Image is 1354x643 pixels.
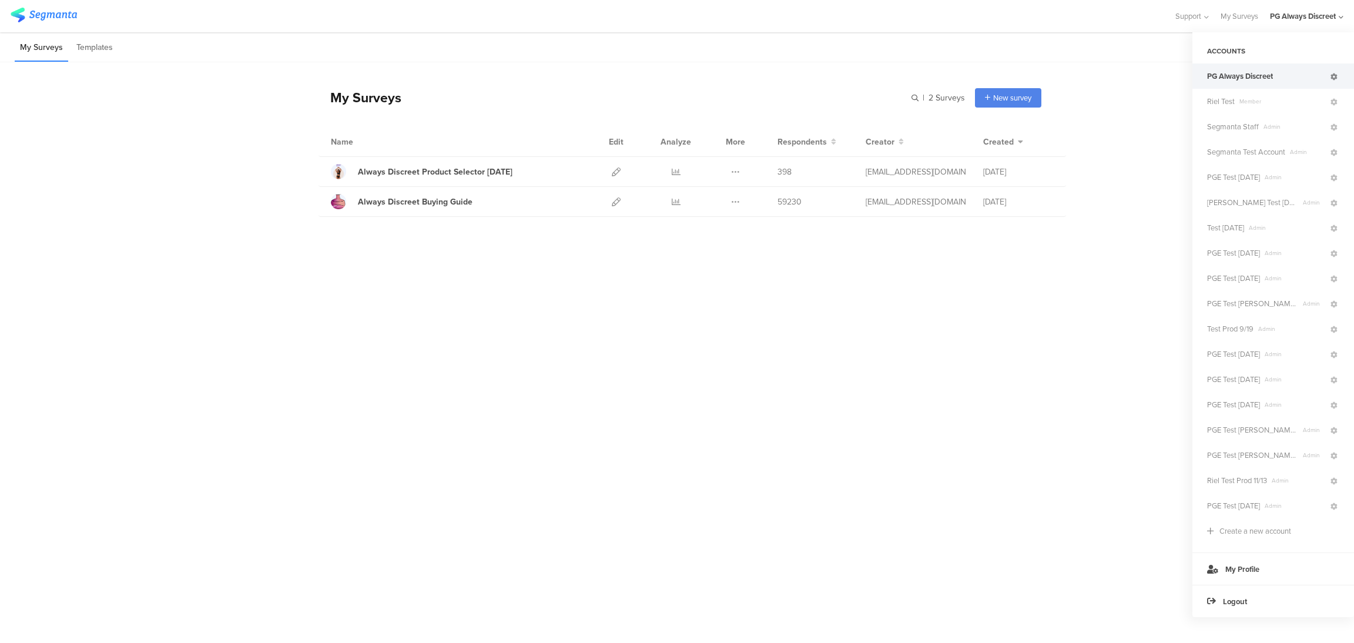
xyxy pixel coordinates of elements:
span: Admin [1260,375,1329,384]
span: Test 2/7/24 [1207,222,1244,233]
span: New survey [993,92,1031,103]
a: My Profile [1192,552,1354,585]
span: Admin [1260,274,1329,283]
span: Admin [1260,400,1329,409]
div: [DATE] [983,196,1054,208]
span: Riel Test Prod 11/13 [1207,475,1267,486]
img: segmanta logo [11,8,77,22]
span: PGE Test Riel 10.08.24 [1207,450,1298,461]
span: PGE Test 4.30.24 [1207,349,1260,360]
span: Respondents [777,136,827,148]
span: Segmanta Test Account [1207,146,1285,158]
span: Admin [1298,451,1329,460]
span: Riel Test [1207,96,1235,107]
span: Test Prod 9/19 [1207,323,1254,334]
li: My Surveys [15,34,68,62]
span: PGE Test 2.28.24 [1207,273,1260,284]
span: PGE Test 7.10.24 [1207,374,1260,385]
div: More [723,127,748,156]
span: Admin [1260,501,1329,510]
span: Segmanta Staff [1207,121,1259,132]
a: Always Discreet Buying Guide [331,194,472,209]
div: Analyze [658,127,693,156]
div: My Surveys [319,88,401,108]
span: Admin [1260,173,1329,182]
span: Admin [1260,249,1329,257]
div: [DATE] [983,166,1054,178]
span: PGE Test 4.3.24 [1207,172,1260,183]
span: My Profile [1225,564,1259,575]
div: Create a new account [1219,525,1291,537]
li: Templates [71,34,118,62]
span: PGE Test 4.8.24 [1207,500,1260,511]
button: Respondents [777,136,836,148]
span: Admin [1298,426,1329,434]
span: Admin [1244,223,1329,232]
span: 398 [777,166,792,178]
span: Created [983,136,1014,148]
span: Support [1175,11,1201,22]
span: Admin [1298,299,1329,308]
div: ACCOUNTS [1192,41,1354,61]
span: Admin [1267,476,1329,485]
div: Edit [604,127,629,156]
span: Admin [1298,198,1329,207]
span: 59230 [777,196,802,208]
span: | [921,92,926,104]
a: Always Discreet Product Selector [DATE] [331,164,512,179]
button: Creator [866,136,904,148]
div: Always Discreet Product Selector June 2024 [358,166,512,178]
span: 2 Surveys [929,92,965,104]
span: PG Always Discreet [1207,71,1273,82]
span: Admin [1259,122,1329,131]
div: PG Always Discreet [1270,11,1336,22]
span: Riel Test 1/9/24 [1207,197,1298,208]
span: PGE Test 3.24.25 [1207,247,1260,259]
div: Always Discreet Buying Guide [358,196,472,208]
span: PGE Test Riel 6.5.24 [1207,298,1298,309]
div: eliran@segmanta.com [866,166,966,178]
span: Logout [1223,596,1247,607]
div: Name [331,136,401,148]
span: PGE Test Riel 7.24.24 [1207,424,1298,436]
span: Member [1235,97,1329,106]
span: PGE Test 6.19.24 [1207,399,1260,410]
div: talia@segmanta.com [866,196,966,208]
span: Creator [866,136,894,148]
span: Admin [1260,350,1329,359]
span: Admin [1285,148,1329,156]
button: Created [983,136,1023,148]
span: Admin [1254,324,1329,333]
